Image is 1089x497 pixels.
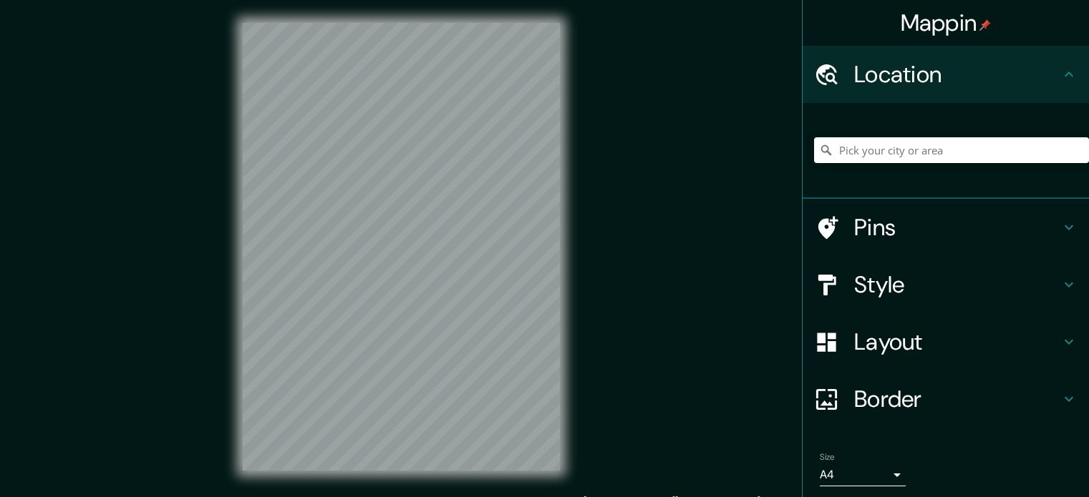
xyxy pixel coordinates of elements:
[820,451,835,463] label: Size
[854,385,1060,413] h4: Border
[803,256,1089,313] div: Style
[854,213,1060,242] h4: Pins
[854,328,1060,356] h4: Layout
[814,137,1089,163] input: Pick your city or area
[243,23,560,471] canvas: Map
[803,313,1089,370] div: Layout
[803,370,1089,428] div: Border
[854,60,1060,89] h4: Location
[820,463,906,486] div: A4
[803,199,1089,256] div: Pins
[979,19,991,31] img: pin-icon.png
[901,9,992,37] h4: Mappin
[803,46,1089,103] div: Location
[854,270,1060,299] h4: Style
